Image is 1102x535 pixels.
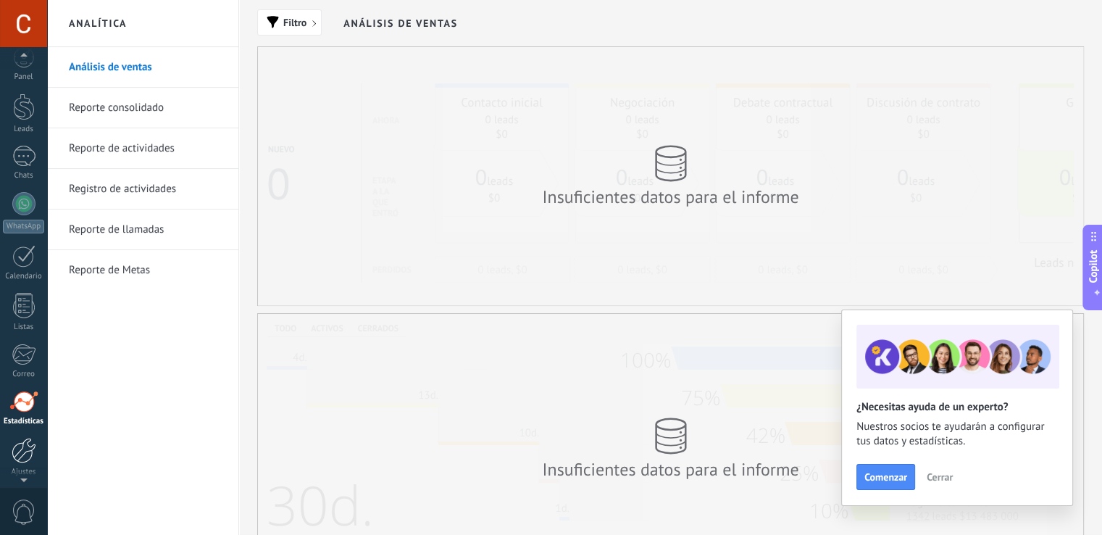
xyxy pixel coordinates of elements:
[3,171,45,181] div: Chats
[47,250,238,290] li: Reporte de Metas
[69,250,224,291] a: Reporte de Metas
[3,370,45,379] div: Correo
[69,210,224,250] a: Reporte de llamadas
[3,272,45,281] div: Calendario
[69,169,224,210] a: Registro de actividades
[69,47,224,88] a: Análisis de ventas
[47,128,238,169] li: Reporte de actividades
[3,417,45,426] div: Estadísticas
[47,169,238,210] li: Registro de actividades
[3,323,45,332] div: Listas
[47,47,238,88] li: Análisis de ventas
[283,17,306,28] span: Filtro
[257,9,322,36] button: Filtro
[856,420,1058,449] span: Nuestros socios te ayudarán a configurar tus datos y estadísticas.
[864,472,907,482] span: Comenzar
[3,72,45,82] div: Panel
[3,125,45,134] div: Leads
[856,400,1058,414] h2: ¿Necesitas ayuda de un experto?
[927,472,953,482] span: Cerrar
[540,186,801,208] div: Insuficientes datos para el informe
[47,210,238,250] li: Reporte de llamadas
[3,220,44,233] div: WhatsApp
[47,88,238,128] li: Reporte consolidado
[69,128,224,169] a: Reporte de actividades
[856,464,915,490] button: Comenzar
[540,458,801,481] div: Insuficientes datos para el informe
[69,88,224,128] a: Reporte consolidado
[1086,250,1101,283] span: Copilot
[920,466,959,488] button: Cerrar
